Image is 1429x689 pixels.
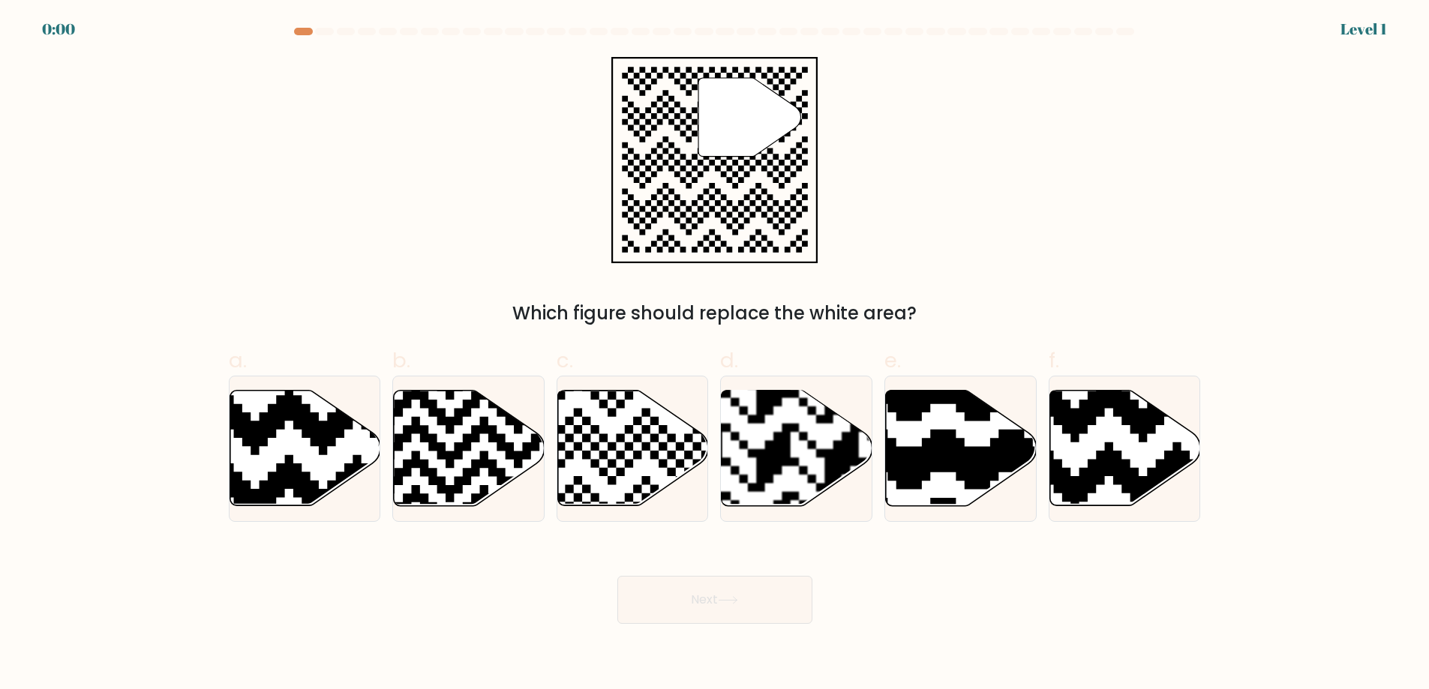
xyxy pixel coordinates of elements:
button: Next [617,576,812,624]
span: e. [884,346,901,375]
g: " [698,78,801,157]
span: a. [229,346,247,375]
span: b. [392,346,410,375]
div: 0:00 [42,18,75,40]
div: Which figure should replace the white area? [238,300,1192,327]
span: c. [557,346,573,375]
span: d. [720,346,738,375]
div: Level 1 [1340,18,1387,40]
span: f. [1049,346,1059,375]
